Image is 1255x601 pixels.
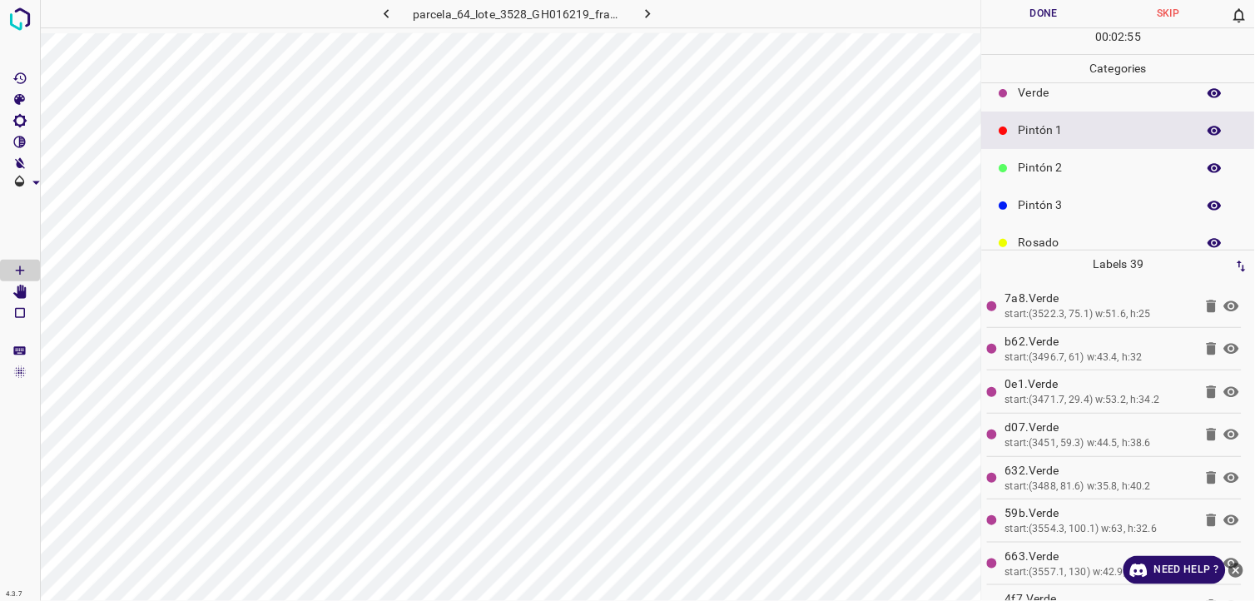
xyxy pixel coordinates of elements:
p: Categories [982,55,1255,82]
p: Labels 39 [987,251,1250,278]
div: start:(3488, 81.6) w:35.8, h:40.2 [1005,479,1193,494]
button: close-help [1226,556,1247,584]
p: d07.Verde [1005,419,1193,436]
p: 55 [1128,28,1141,46]
a: Need Help ? [1124,556,1226,584]
p: Pintón 2 [1019,159,1188,176]
div: start:(3554.3, 100.1) w:63, h:32.6 [1005,522,1193,537]
div: start:(3471.7, 29.4) w:53.2, h:34.2 [1005,393,1193,408]
div: Pintón 2 [982,149,1255,186]
p: 59b.Verde [1005,504,1193,522]
div: start:(3522.3, 75.1) w:51.6, h:25 [1005,307,1193,322]
div: start:(3496.7, 61) w:43.4, h:32 [1005,350,1193,365]
p: 02 [1112,28,1125,46]
div: Pintón 3 [982,186,1255,224]
p: b62.Verde [1005,333,1193,350]
p: 663.Verde [1005,548,1193,565]
h6: parcela_64_lote_3528_GH016219_frame_00091_88021.jpg [413,4,622,27]
p: 7a8.Verde [1005,290,1193,307]
div: Verde [982,74,1255,112]
img: logo [5,4,35,34]
p: Verde [1019,84,1188,102]
div: Pintón 1 [982,112,1255,149]
div: start:(3451, 59.3) w:44.5, h:38.6 [1005,436,1193,451]
div: start:(3557.1, 130) w:42.9, h:31.5 [1005,565,1193,580]
p: 0e1.Verde [1005,375,1193,393]
p: 632.Verde [1005,462,1193,479]
p: Pintón 1 [1019,122,1188,139]
div: : : [1095,28,1141,54]
p: Pintón 3 [1019,196,1188,214]
div: 4.3.7 [2,588,27,601]
div: Rosado [982,224,1255,261]
p: Rosado [1019,234,1188,251]
p: 00 [1095,28,1109,46]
